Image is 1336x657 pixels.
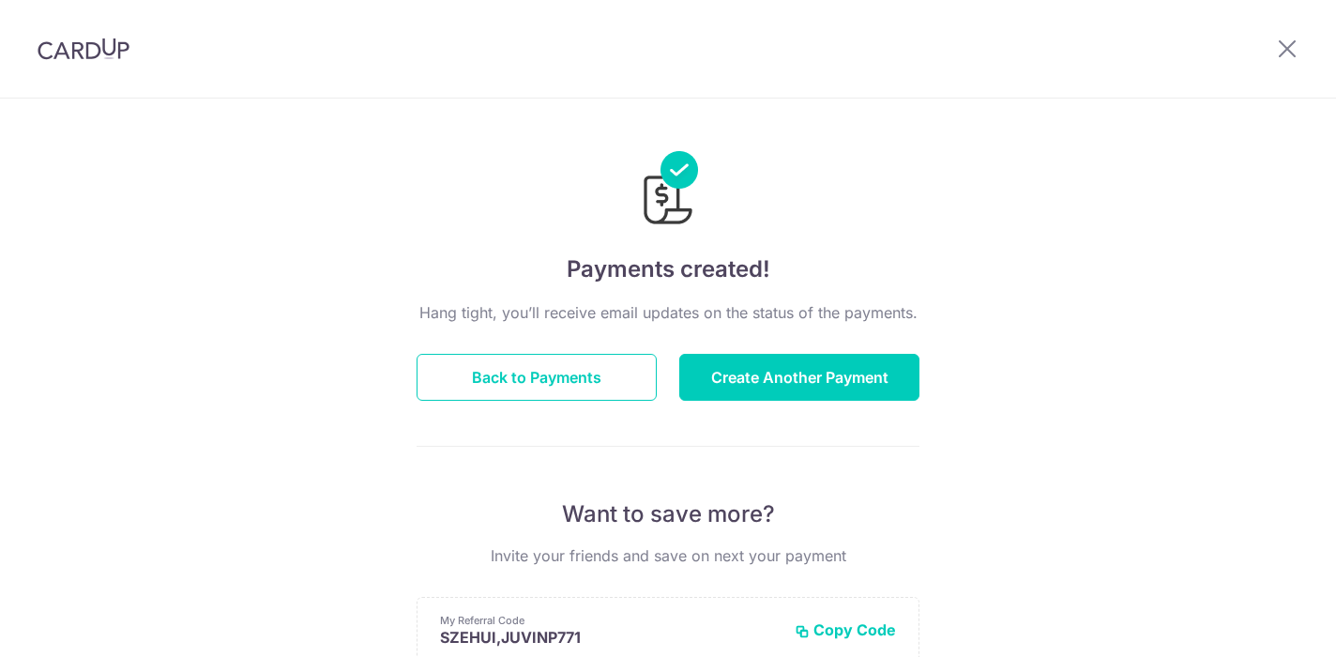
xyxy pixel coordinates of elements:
p: My Referral Code [440,613,780,628]
img: CardUp [38,38,129,60]
p: Invite your friends and save on next your payment [417,544,919,567]
p: SZEHUI,JUVINP771 [440,628,780,647]
img: Payments [638,151,698,230]
p: Want to save more? [417,499,919,529]
button: Create Another Payment [679,354,919,401]
button: Back to Payments [417,354,657,401]
button: Copy Code [795,620,896,639]
p: Hang tight, you’ll receive email updates on the status of the payments. [417,301,919,324]
h4: Payments created! [417,252,919,286]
